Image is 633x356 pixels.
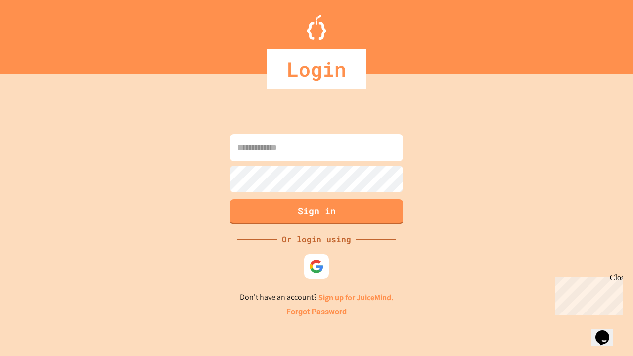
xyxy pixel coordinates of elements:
iframe: chat widget [551,273,623,315]
button: Sign in [230,199,403,224]
div: Chat with us now!Close [4,4,68,63]
div: Or login using [277,233,356,245]
iframe: chat widget [591,316,623,346]
a: Sign up for JuiceMind. [318,292,394,303]
div: Login [267,49,366,89]
a: Forgot Password [286,306,347,318]
img: Logo.svg [307,15,326,40]
img: google-icon.svg [309,259,324,274]
p: Don't have an account? [240,291,394,304]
